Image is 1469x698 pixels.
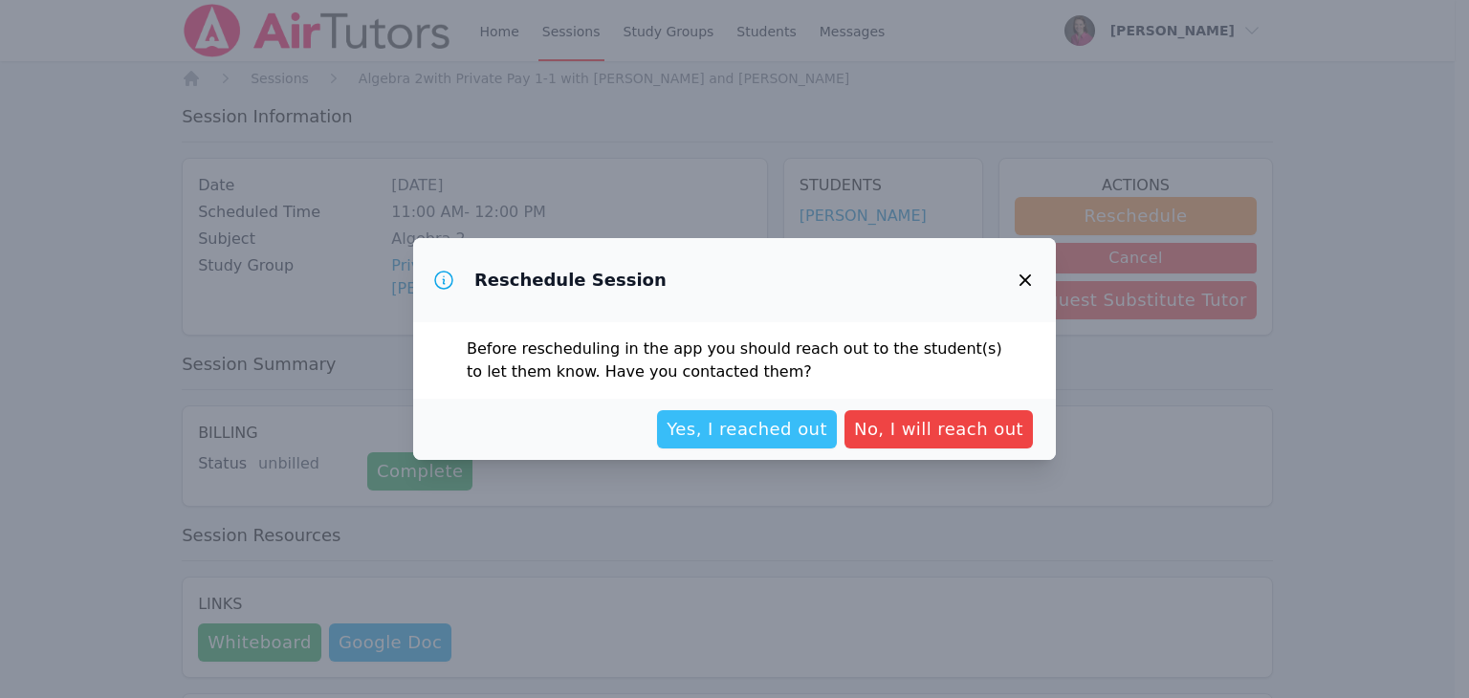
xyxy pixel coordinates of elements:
button: Yes, I reached out [657,410,837,448]
span: Yes, I reached out [667,416,827,443]
h3: Reschedule Session [474,269,667,292]
button: No, I will reach out [844,410,1033,448]
p: Before rescheduling in the app you should reach out to the student(s) to let them know. Have you ... [467,338,1002,383]
span: No, I will reach out [854,416,1023,443]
